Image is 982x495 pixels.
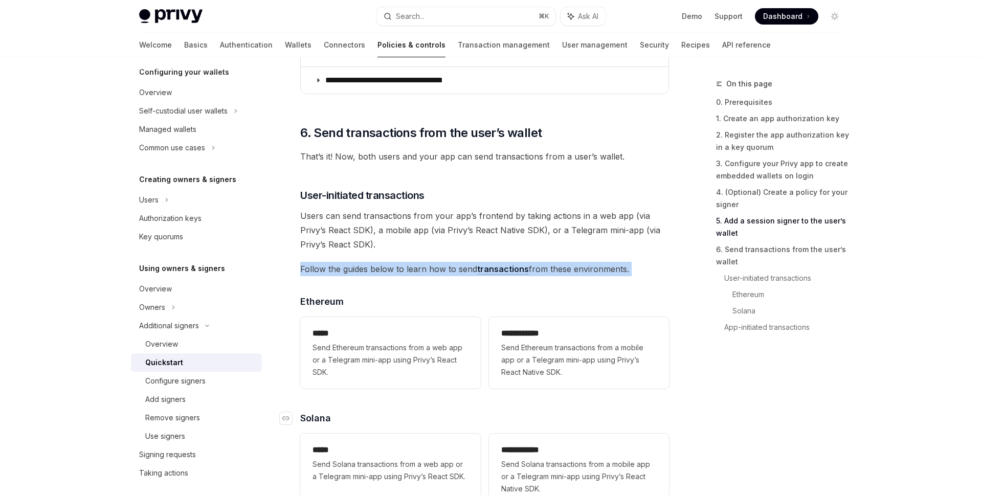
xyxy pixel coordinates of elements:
[145,393,186,406] div: Add signers
[755,8,818,25] a: Dashboard
[139,467,188,479] div: Taking actions
[139,283,172,295] div: Overview
[377,33,445,57] a: Policies & controls
[300,209,669,252] span: Users can send transactions from your app’s frontend by taking actions in a web app (via Privy’s ...
[139,105,228,117] div: Self-custodial user wallets
[285,33,311,57] a: Wallets
[139,173,236,186] h5: Creating owners & signers
[131,427,262,445] a: Use signers
[139,123,196,136] div: Managed wallets
[300,125,542,141] span: 6. Send transactions from the user’s wallet
[131,228,262,246] a: Key quorums
[724,270,851,286] a: User-initiated transactions
[716,241,851,270] a: 6. Send transactions from the user’s wallet
[139,212,202,224] div: Authorization keys
[145,338,178,350] div: Overview
[139,320,199,332] div: Additional signers
[139,9,203,24] img: light logo
[716,127,851,155] a: 2. Register the app authorization key in a key quorum
[139,262,225,275] h5: Using owners & signers
[501,458,657,495] span: Send Solana transactions from a mobile app or a Telegram mini-app using Privy’s React Native SDK.
[489,317,669,389] a: **** **** **Send Ethereum transactions from a mobile app or a Telegram mini-app using Privy’s Rea...
[139,301,165,313] div: Owners
[145,356,183,369] div: Quickstart
[131,409,262,427] a: Remove signers
[562,33,628,57] a: User management
[716,184,851,213] a: 4. (Optional) Create a policy for your signer
[324,33,365,57] a: Connectors
[131,83,262,102] a: Overview
[184,33,208,57] a: Basics
[139,86,172,99] div: Overview
[300,295,344,308] span: Ethereum
[396,10,425,22] div: Search...
[724,319,851,335] a: App-initiated transactions
[681,33,710,57] a: Recipes
[501,342,657,378] span: Send Ethereum transactions from a mobile app or a Telegram mini-app using Privy’s React Native SDK.
[715,11,743,21] a: Support
[139,142,205,154] div: Common use cases
[139,194,159,206] div: Users
[145,412,200,424] div: Remove signers
[313,458,468,483] span: Send Solana transactions from a web app or a Telegram mini-app using Privy’s React SDK.
[682,11,702,21] a: Demo
[131,353,262,372] a: Quickstart
[139,448,196,461] div: Signing requests
[640,33,669,57] a: Security
[145,430,185,442] div: Use signers
[539,12,549,20] span: ⌘ K
[732,303,851,319] a: Solana
[300,411,331,425] span: Solana
[716,94,851,110] a: 0. Prerequisites
[131,372,262,390] a: Configure signers
[578,11,598,21] span: Ask AI
[145,375,206,387] div: Configure signers
[131,209,262,228] a: Authorization keys
[732,286,851,303] a: Ethereum
[131,120,262,139] a: Managed wallets
[131,464,262,482] a: Taking actions
[477,264,529,275] a: transactions
[300,262,669,276] span: Follow the guides below to learn how to send from these environments.
[763,11,802,21] span: Dashboard
[458,33,550,57] a: Transaction management
[280,411,300,425] a: Navigate to header
[716,110,851,127] a: 1. Create an app authorization key
[220,33,273,57] a: Authentication
[139,33,172,57] a: Welcome
[131,335,262,353] a: Overview
[131,280,262,298] a: Overview
[131,445,262,464] a: Signing requests
[139,231,183,243] div: Key quorums
[716,213,851,241] a: 5. Add a session signer to the user’s wallet
[722,33,771,57] a: API reference
[376,7,555,26] button: Search...⌘K
[300,149,669,164] span: That’s it! Now, both users and your app can send transactions from a user’s wallet.
[561,7,606,26] button: Ask AI
[313,342,468,378] span: Send Ethereum transactions from a web app or a Telegram mini-app using Privy’s React SDK.
[716,155,851,184] a: 3. Configure your Privy app to create embedded wallets on login
[827,8,843,25] button: Toggle dark mode
[131,390,262,409] a: Add signers
[300,317,480,389] a: *****Send Ethereum transactions from a web app or a Telegram mini-app using Privy’s React SDK.
[726,78,772,90] span: On this page
[300,188,425,202] span: User-initiated transactions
